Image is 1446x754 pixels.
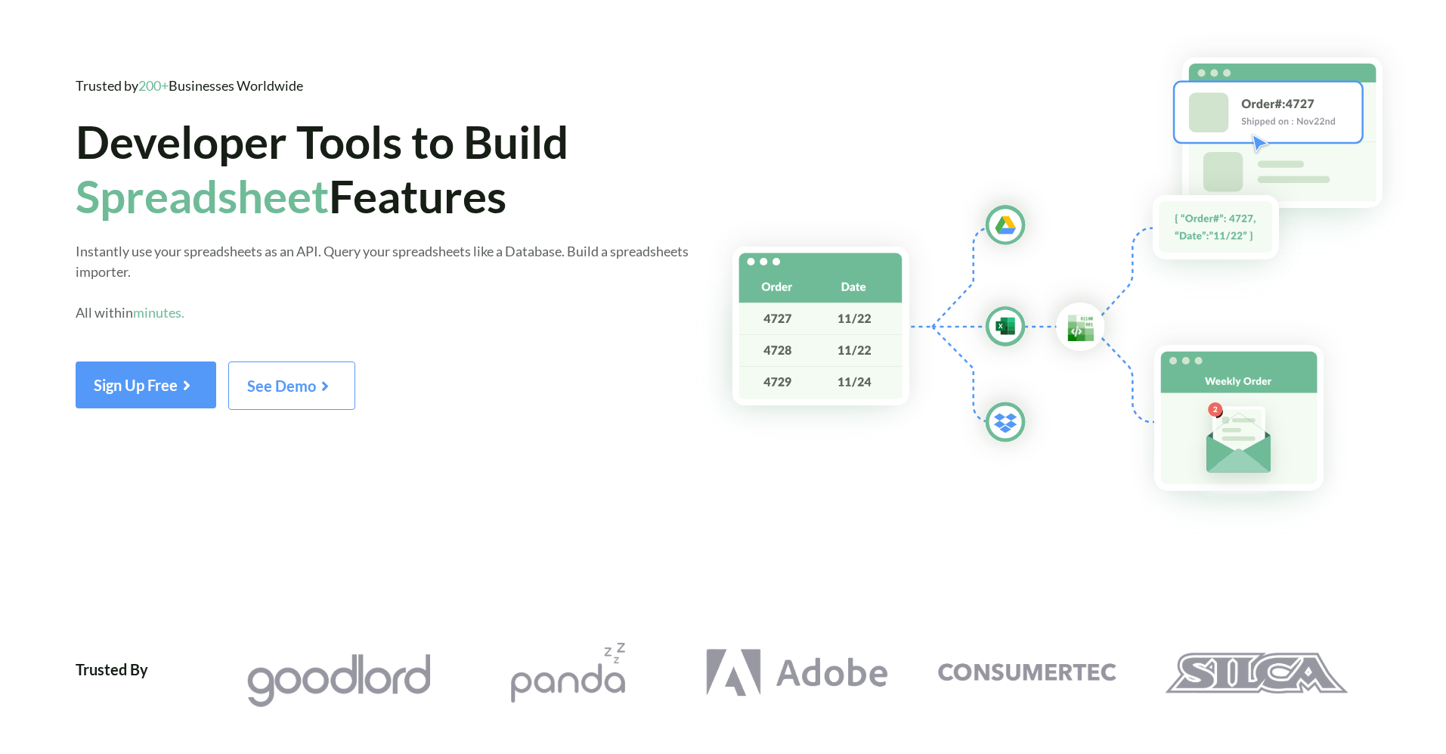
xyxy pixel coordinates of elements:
img: Adobe Logo [705,643,889,704]
a: Pandazzz Logo [453,643,682,703]
button: Sign Up Free [76,361,216,408]
span: Trusted by Businesses Worldwide [76,77,303,94]
img: Hero Spreadsheet Flow [694,30,1446,537]
span: 200+ [138,77,169,94]
button: See Demo [228,361,355,410]
span: Spreadsheet [76,169,329,223]
span: Developer Tools to Build Features [76,114,568,223]
a: See Demo [228,382,355,395]
a: Goodlord Logo [224,643,453,711]
img: Pandazzz Logo [476,643,660,703]
a: Consumertec Logo [912,643,1141,703]
a: Adobe Logo [683,643,912,704]
span: Sign Up Free [94,376,198,394]
a: Silca Logo [1141,643,1370,703]
span: minutes. [133,304,184,321]
div: Trusted By [76,643,148,711]
span: Instantly use your spreadsheets as an API. Query your spreadsheets like a Database. Build a sprea... [76,243,689,321]
img: Goodlord Logo [246,650,430,711]
img: Silca Logo [1164,643,1348,703]
span: See Demo [247,377,336,395]
img: Consumertec Logo [935,643,1119,703]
